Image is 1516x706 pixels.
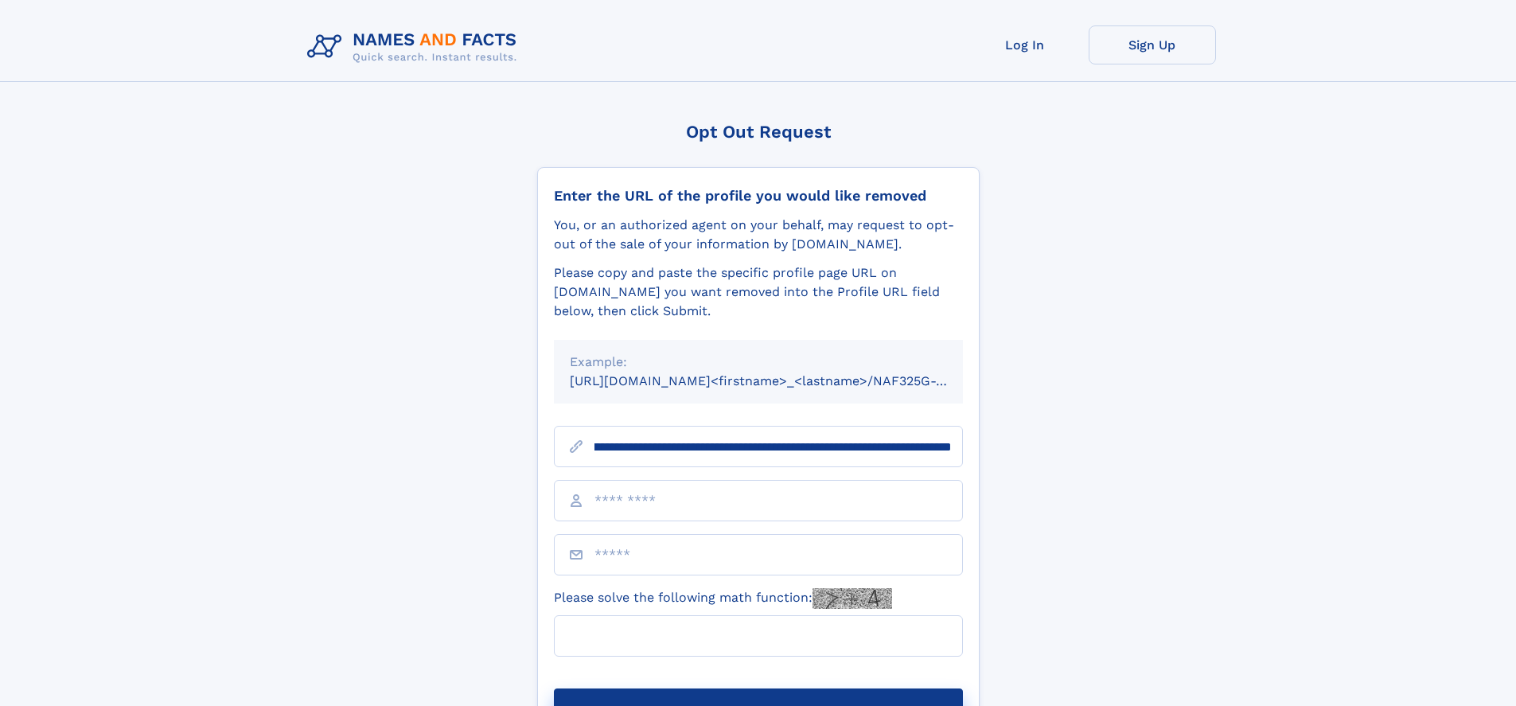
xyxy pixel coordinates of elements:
[537,122,980,142] div: Opt Out Request
[554,216,963,254] div: You, or an authorized agent on your behalf, may request to opt-out of the sale of your informatio...
[301,25,530,68] img: Logo Names and Facts
[570,373,993,388] small: [URL][DOMAIN_NAME]<firstname>_<lastname>/NAF325G-xxxxxxxx
[554,187,963,205] div: Enter the URL of the profile you would like removed
[961,25,1089,64] a: Log In
[570,353,947,372] div: Example:
[554,263,963,321] div: Please copy and paste the specific profile page URL on [DOMAIN_NAME] you want removed into the Pr...
[554,588,892,609] label: Please solve the following math function:
[1089,25,1216,64] a: Sign Up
